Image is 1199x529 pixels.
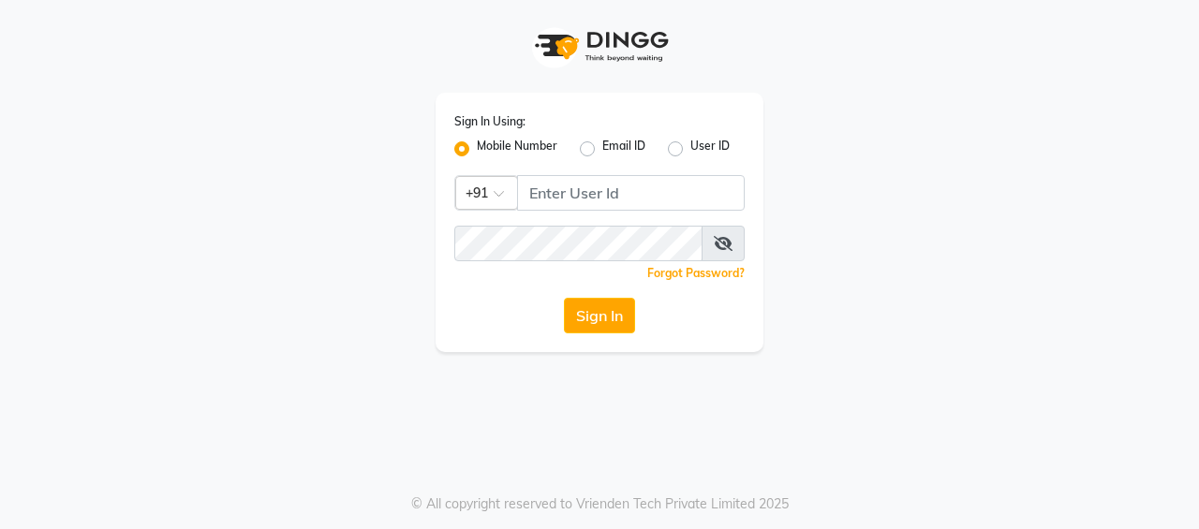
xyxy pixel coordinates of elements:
label: Sign In Using: [454,113,525,130]
label: Email ID [602,138,645,160]
img: logo1.svg [525,19,674,74]
label: User ID [690,138,730,160]
label: Mobile Number [477,138,557,160]
button: Sign In [564,298,635,333]
input: Username [454,226,703,261]
input: Username [517,175,745,211]
a: Forgot Password? [647,266,745,280]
